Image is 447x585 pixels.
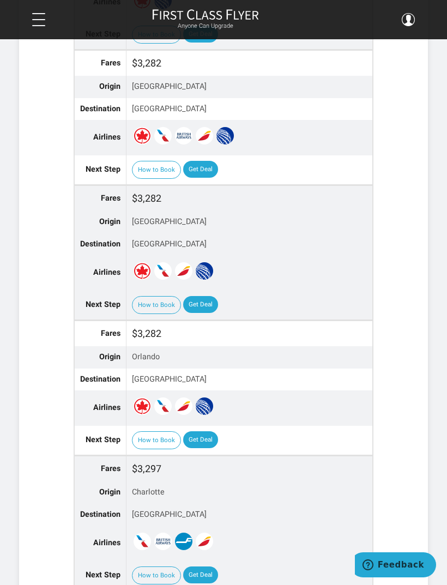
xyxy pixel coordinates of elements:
[75,211,126,233] td: Origin
[75,186,126,211] td: Fares
[132,566,181,585] button: How to Book
[75,504,126,526] td: Destination
[75,526,126,561] td: Airlines
[196,397,213,415] span: United
[183,566,218,584] a: Get Deal
[355,552,436,580] iframe: Opens a widget where you can find more information
[75,120,126,155] td: Airlines
[134,262,151,280] span: Air Canada
[75,321,126,346] td: Fares
[216,127,234,144] span: United
[196,127,213,144] span: Iberia
[126,504,373,526] td: [GEOGRAPHIC_DATA]
[152,9,259,31] a: First Class FlyerAnyone Can Upgrade
[175,397,192,415] span: Iberia
[126,346,373,369] td: Orlando
[75,426,126,455] td: Next Step
[126,76,373,98] td: [GEOGRAPHIC_DATA]
[175,262,192,280] span: Iberia
[134,397,151,415] span: Air Canada
[126,481,373,504] td: Charlotte
[75,369,126,391] td: Destination
[126,186,373,211] td: $3,282
[75,98,126,120] td: Destination
[132,431,181,450] button: How to Book
[75,76,126,98] td: Origin
[132,161,181,179] button: How to Book
[154,397,172,415] span: American Airlines
[183,431,218,449] a: Get Deal
[175,533,192,550] span: Finnair
[75,233,126,256] td: Destination
[132,296,181,315] button: How to Book
[75,291,126,320] td: Next Step
[126,233,373,256] td: [GEOGRAPHIC_DATA]
[126,456,373,481] td: $3,297
[154,533,172,550] span: British Airways
[75,390,126,426] td: Airlines
[134,127,151,144] span: Air Canada
[183,161,218,178] a: Get Deal
[134,533,151,550] span: American Airlines
[75,346,126,369] td: Origin
[126,51,373,76] td: $3,282
[152,9,259,20] img: First Class Flyer
[152,22,259,30] small: Anyone Can Upgrade
[154,127,172,144] span: American Airlines
[175,127,192,144] span: British Airways
[75,255,126,291] td: Airlines
[126,321,373,346] td: $3,282
[75,456,126,481] td: Fares
[75,481,126,504] td: Origin
[126,211,373,233] td: [GEOGRAPHIC_DATA]
[75,155,126,185] td: Next Step
[75,51,126,76] td: Fares
[126,369,373,391] td: [GEOGRAPHIC_DATA]
[183,296,218,313] a: Get Deal
[196,533,213,550] span: Iberia
[126,98,373,120] td: [GEOGRAPHIC_DATA]
[196,262,213,280] span: United
[154,262,172,280] span: American Airlines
